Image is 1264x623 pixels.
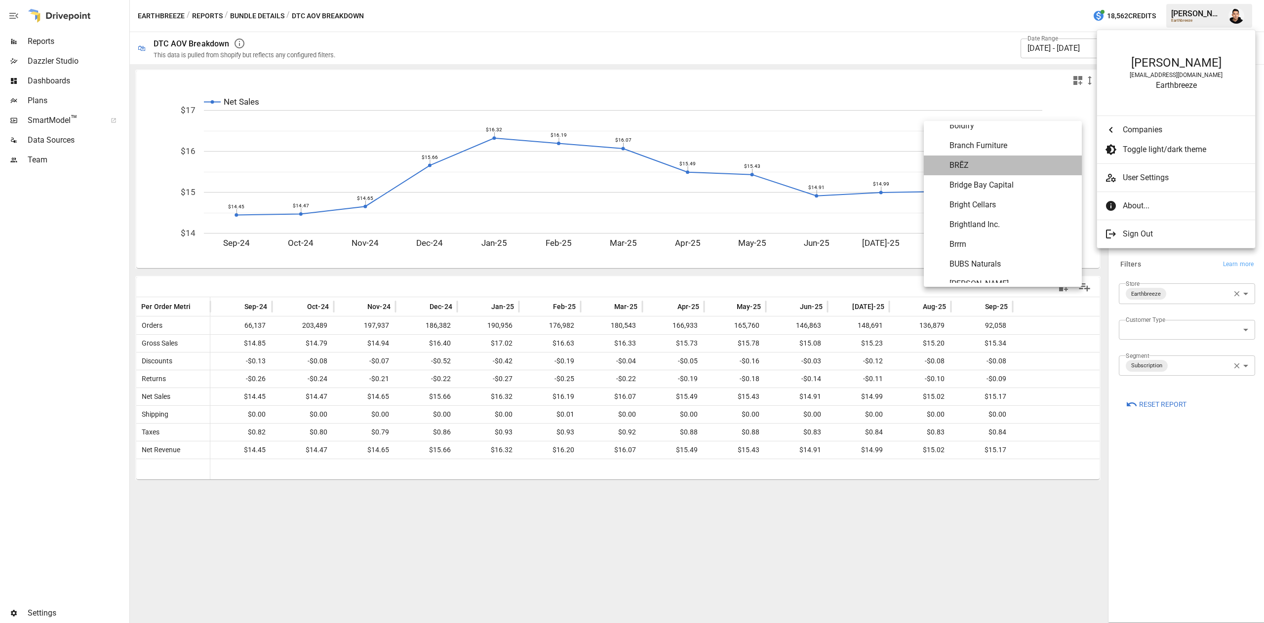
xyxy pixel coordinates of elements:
[1123,228,1247,240] span: Sign Out
[1123,172,1247,184] span: User Settings
[949,140,1074,152] span: Branch Furniture
[1123,144,1247,156] span: Toggle light/dark theme
[1107,72,1245,78] div: [EMAIL_ADDRESS][DOMAIN_NAME]
[949,199,1074,211] span: Bright Cellars
[949,179,1074,191] span: Bridge Bay Capital
[949,219,1074,231] span: Brightland Inc.
[1123,124,1247,136] span: Companies
[1123,200,1247,212] span: About...
[1107,56,1245,70] div: [PERSON_NAME]
[1107,80,1245,90] div: Earthbreeze
[949,278,1074,290] span: [PERSON_NAME]
[949,258,1074,270] span: BUBS Naturals
[949,120,1074,132] span: Boldify
[949,238,1074,250] span: Brrrn
[949,159,1074,171] span: BRĒZ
